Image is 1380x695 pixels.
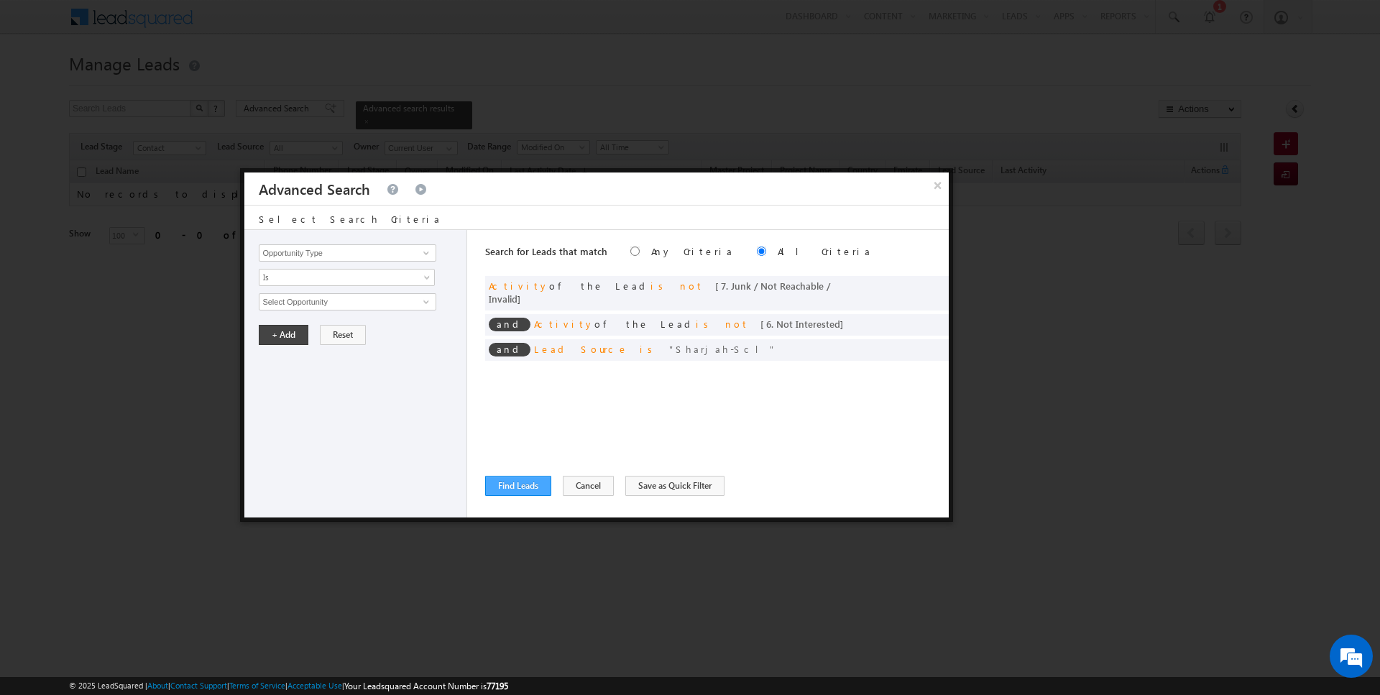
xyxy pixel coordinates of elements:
[170,681,227,690] a: Contact Support
[489,343,530,356] span: and
[229,681,285,690] a: Terms of Service
[75,75,241,94] div: Chat with us now
[415,295,433,309] a: Show All Items
[534,318,594,330] span: Activity
[669,343,776,355] span: Sharjah-Scl
[489,318,530,331] span: and
[487,681,508,691] span: 77195
[259,271,415,284] span: Is
[651,245,734,257] label: Any Criteria
[195,443,261,462] em: Start Chat
[534,343,628,355] span: Lead Source
[485,476,551,496] button: Find Leads
[534,318,851,330] span: of the Lead ]
[485,245,607,257] span: Search for Leads that match
[24,75,60,94] img: d_60004797649_company_0_60004797649
[236,7,270,42] div: Minimize live chat window
[625,476,724,496] button: Save as Quick Filter
[696,318,749,330] span: is not
[259,213,441,225] span: Select Search Criteria
[320,325,366,345] button: Reset
[287,681,342,690] a: Acceptable Use
[778,245,872,257] label: All Criteria
[259,269,435,286] a: Is
[259,325,308,345] button: + Add
[344,681,508,691] span: Your Leadsquared Account Number is
[489,280,830,305] span: of the Lead ]
[489,280,549,292] span: Activity
[640,343,658,355] span: is
[926,172,949,198] button: ×
[147,681,168,690] a: About
[760,318,840,330] span: [ 6. Not Interested
[650,280,704,292] span: is not
[259,293,436,310] input: Type to Search
[415,246,433,260] a: Show All Items
[69,679,508,693] span: © 2025 LeadSquared | | | | |
[19,133,262,431] textarea: Type your message and hit 'Enter'
[563,476,614,496] button: Cancel
[259,172,370,205] h3: Advanced Search
[489,280,830,305] span: [ 7. Junk / Not Reachable / Invalid
[259,244,436,262] input: Type to Search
